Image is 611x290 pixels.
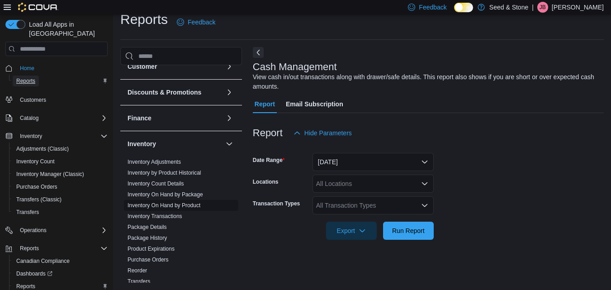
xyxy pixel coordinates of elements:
span: Catalog [20,114,38,122]
span: Reports [16,283,35,290]
span: Inventory Count [16,158,55,165]
a: Customers [16,95,50,105]
h3: Report [253,128,283,138]
a: Package Details [128,224,167,230]
button: Reports [2,242,111,255]
a: Dashboards [9,267,111,280]
a: Inventory Count [13,156,58,167]
span: Inventory Manager (Classic) [13,169,108,180]
div: Jenna Barnes [537,2,548,13]
span: Inventory Adjustments [128,158,181,166]
a: Inventory Transactions [128,213,182,219]
a: Inventory by Product Historical [128,170,201,176]
a: Purchase Orders [128,257,169,263]
a: Inventory On Hand by Product [128,202,200,209]
label: Locations [253,178,279,185]
a: Inventory Count Details [128,181,184,187]
span: Catalog [16,113,108,124]
button: Reports [9,75,111,87]
span: Hide Parameters [304,128,352,138]
span: Purchase Orders [13,181,108,192]
span: Customers [20,96,46,104]
button: Inventory [128,139,222,148]
span: Adjustments (Classic) [16,145,69,152]
button: Operations [16,225,50,236]
span: Adjustments (Classic) [13,143,108,154]
a: Dashboards [13,268,56,279]
span: Load All Apps in [GEOGRAPHIC_DATA] [25,20,108,38]
span: Inventory by Product Historical [128,169,201,176]
span: Transfers [16,209,39,216]
button: Catalog [2,112,111,124]
label: Date Range [253,157,285,164]
button: Home [2,62,111,75]
p: Seed & Stone [489,2,528,13]
h3: Cash Management [253,62,337,72]
span: Dashboards [13,268,108,279]
span: Canadian Compliance [13,256,108,266]
button: Discounts & Promotions [128,88,222,97]
span: Feedback [188,18,215,27]
span: Operations [20,227,47,234]
button: Operations [2,224,111,237]
button: Customers [2,93,111,106]
button: Transfers (Classic) [9,193,111,206]
span: Purchase Orders [16,183,57,190]
a: Transfers [13,207,43,218]
span: Reports [16,243,108,254]
p: | [532,2,534,13]
a: Inventory Manager (Classic) [13,169,88,180]
a: Purchase Orders [13,181,61,192]
span: Transfers (Classic) [16,196,62,203]
button: Purchase Orders [9,181,111,193]
a: Product Expirations [128,246,175,252]
span: Home [20,65,34,72]
span: Inventory Count Details [128,180,184,187]
span: Export [332,222,371,240]
img: Cova [18,3,58,12]
a: Transfers [128,278,150,285]
span: Transfers [13,207,108,218]
button: Customer [128,62,222,71]
button: Transfers [9,206,111,219]
button: Customer [224,61,235,72]
button: Export [326,222,377,240]
a: Feedback [173,13,219,31]
span: Inventory Count [13,156,108,167]
label: Transaction Types [253,200,300,207]
button: Open list of options [421,180,428,187]
a: Reorder [128,267,147,274]
a: Adjustments (Classic) [13,143,72,154]
button: Inventory Manager (Classic) [9,168,111,181]
button: Finance [224,113,235,124]
button: Inventory [224,138,235,149]
span: Transfers (Classic) [13,194,108,205]
a: Transfers (Classic) [13,194,65,205]
a: Package History [128,235,167,241]
a: Home [16,63,38,74]
span: Dark Mode [454,12,455,13]
span: Inventory Transactions [128,213,182,220]
div: View cash in/out transactions along with drawer/safe details. This report also shows if you are s... [253,72,599,91]
span: Customers [16,94,108,105]
button: Canadian Compliance [9,255,111,267]
a: Inventory Adjustments [128,159,181,165]
span: Report [255,95,275,113]
button: Catalog [16,113,42,124]
input: Dark Mode [454,3,473,12]
span: Email Subscription [286,95,343,113]
span: Inventory Manager (Classic) [16,171,84,178]
span: Reports [16,77,35,85]
span: Home [16,62,108,74]
span: Dashboards [16,270,52,277]
span: Feedback [419,3,446,12]
button: Adjustments (Classic) [9,143,111,155]
button: Open list of options [421,202,428,209]
a: Inventory On Hand by Package [128,191,203,198]
span: Run Report [392,226,425,235]
h3: Finance [128,114,152,123]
